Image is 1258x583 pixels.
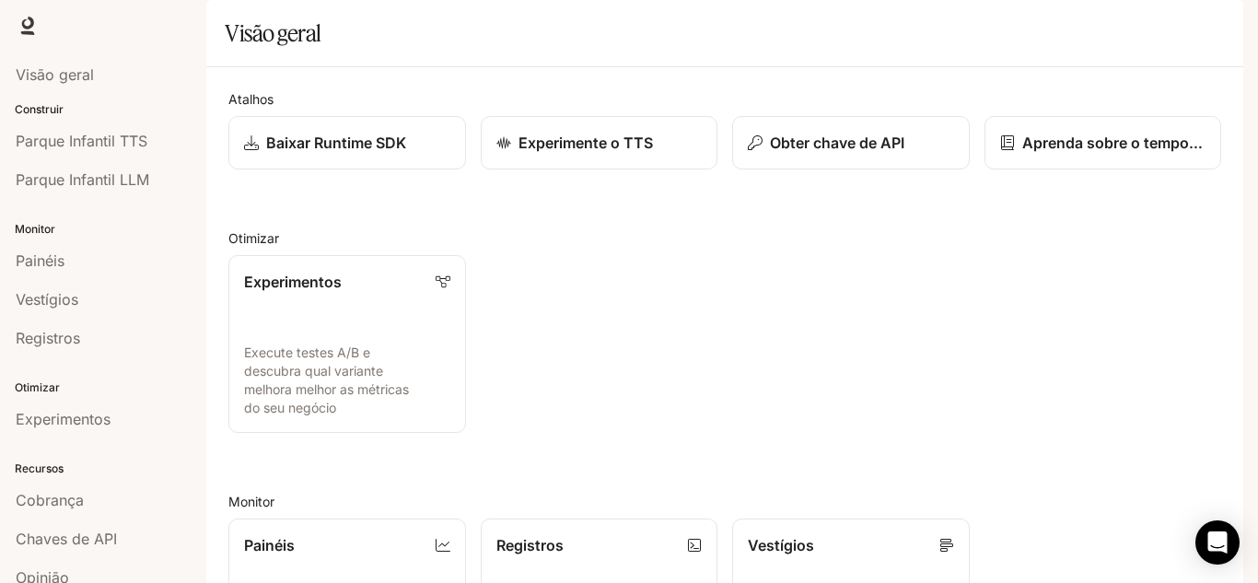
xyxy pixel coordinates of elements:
a: Baixar Runtime SDK [228,116,466,169]
font: Execute testes A/B e descubra qual variante melhora melhor as métricas do seu negócio [244,344,409,415]
font: Baixar Runtime SDK [266,134,406,152]
font: Atalhos [228,91,274,107]
div: Abra o Intercom Messenger [1195,520,1240,565]
font: Vestígios [748,536,814,554]
a: Aprenda sobre o tempo de execução [984,116,1222,169]
font: Otimizar [228,230,279,246]
font: Registros [496,536,564,554]
font: Experimente o TTS [518,134,653,152]
font: Experimentos [244,273,342,291]
font: Painéis [244,536,295,554]
button: Obter chave de API [732,116,970,169]
a: ExperimentosExecute testes A/B e descubra qual variante melhora melhor as métricas do seu negócio [228,255,466,433]
a: Experimente o TTS [481,116,718,169]
font: Monitor [228,494,274,509]
font: Obter chave de API [770,134,904,152]
font: Visão geral [225,19,321,47]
